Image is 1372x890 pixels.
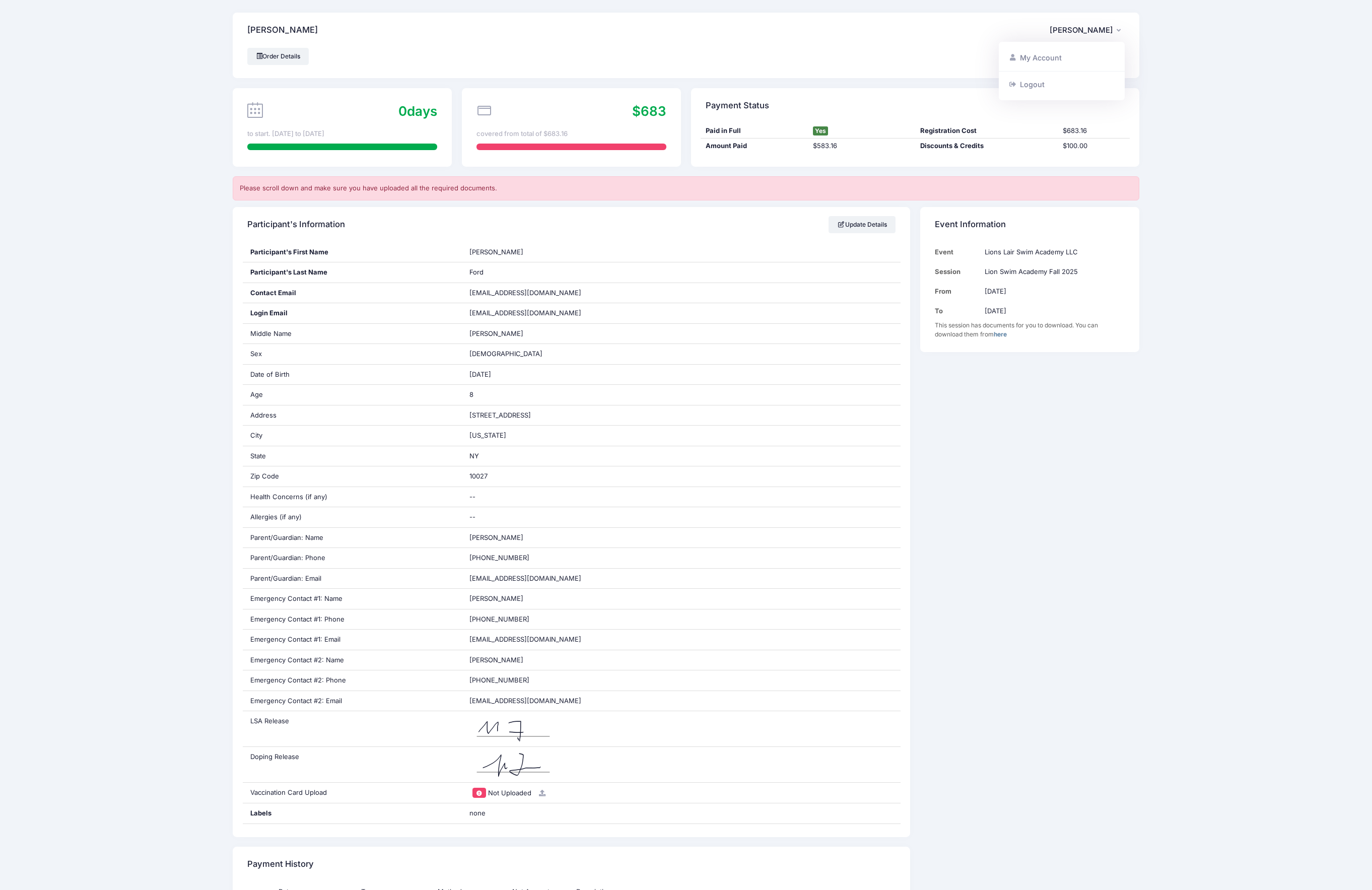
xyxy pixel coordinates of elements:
[243,487,462,507] div: Health Concerns (if any)
[469,390,473,398] span: 8
[1004,48,1120,67] a: My Account
[469,370,491,378] span: [DATE]
[469,472,488,480] span: 10027
[980,301,1124,321] td: [DATE]
[243,324,462,344] div: Middle Name
[469,268,484,276] span: Ford
[935,262,980,282] td: Session
[469,533,523,541] span: [PERSON_NAME]
[243,548,462,568] div: Parent/Guardian: Phone
[469,554,529,562] span: [PHONE_NUMBER]
[469,752,557,777] img: xpWAAAAAASUVORK5CYII=
[243,385,462,405] div: Age
[243,691,462,711] div: Emergency Contact #2: Email
[243,426,462,446] div: City
[1050,26,1113,35] span: [PERSON_NAME]
[243,344,462,364] div: Sex
[935,282,980,301] td: From
[243,405,462,426] div: Address
[469,716,557,741] img: heUBagAAAAZJREFUAwCrJuOwrvrcmwAAAABJRU5ErkJggg==
[1058,141,1130,151] div: $100.00
[469,656,523,664] span: [PERSON_NAME]
[469,329,523,337] span: [PERSON_NAME]
[243,365,462,385] div: Date of Birth
[476,129,666,139] div: covered from total of $683.16
[243,670,462,691] div: Emergency Contact #2: Phone
[469,513,475,521] span: --
[935,321,1125,339] div: This session has documents for you to download. You can download them from
[247,129,437,139] div: to start. [DATE] to [DATE]
[243,711,462,746] div: LSA Release
[706,91,769,120] h4: Payment Status
[915,126,1058,136] div: Registration Cost
[1004,75,1120,94] a: Logout
[632,103,666,119] span: $683
[701,126,808,136] div: Paid in Full
[243,303,462,323] div: Login Email
[398,101,437,121] div: days
[243,569,462,589] div: Parent/Guardian: Email
[243,507,462,527] div: Allergies (if any)
[469,452,479,460] span: NY
[469,615,529,623] span: [PHONE_NUMBER]
[469,676,529,684] span: [PHONE_NUMBER]
[469,289,581,297] span: [EMAIL_ADDRESS][DOMAIN_NAME]
[915,141,1058,151] div: Discounts & Credits
[243,589,462,609] div: Emergency Contact #1: Name
[488,789,531,797] span: Not Uploaded
[243,630,462,650] div: Emergency Contact #1: Email
[469,431,506,439] span: [US_STATE]
[469,350,542,358] span: [DEMOGRAPHIC_DATA]
[980,282,1124,301] td: [DATE]
[243,242,462,262] div: Participant's First Name
[243,283,462,303] div: Contact Email
[243,528,462,548] div: Parent/Guardian: Name
[469,594,523,602] span: [PERSON_NAME]
[980,262,1124,282] td: Lion Swim Academy Fall 2025
[243,783,462,803] div: Vaccination Card Upload
[808,141,915,151] div: $583.16
[469,308,595,318] span: [EMAIL_ADDRESS][DOMAIN_NAME]
[469,493,475,501] span: --
[469,808,595,818] span: none
[243,747,462,782] div: Doping Release
[1058,126,1130,136] div: $683.16
[243,446,462,466] div: State
[243,650,462,670] div: Emergency Contact #2: Name
[935,301,980,321] td: To
[398,103,407,119] span: 0
[247,850,314,879] h4: Payment History
[243,609,462,630] div: Emergency Contact #1: Phone
[247,48,309,65] a: Order Details
[469,635,581,643] span: [EMAIL_ADDRESS][DOMAIN_NAME]
[813,126,828,135] span: Yes
[469,248,523,256] span: [PERSON_NAME]
[469,574,581,582] span: [EMAIL_ADDRESS][DOMAIN_NAME]
[243,466,462,487] div: Zip Code
[1050,19,1125,42] button: [PERSON_NAME]
[994,330,1007,338] a: here
[469,411,531,419] span: [STREET_ADDRESS]
[247,210,345,239] h4: Participant's Information
[243,803,462,824] div: Labels
[233,176,1139,200] div: Please scroll down and make sure you have uploaded all the required documents.
[247,16,318,45] h4: [PERSON_NAME]
[935,210,1006,239] h4: Event Information
[243,262,462,283] div: Participant's Last Name
[935,242,980,262] td: Event
[980,242,1124,262] td: Lions Lair Swim Academy LLC
[469,697,581,705] span: [EMAIL_ADDRESS][DOMAIN_NAME]
[701,141,808,151] div: Amount Paid
[829,216,896,233] a: Update Details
